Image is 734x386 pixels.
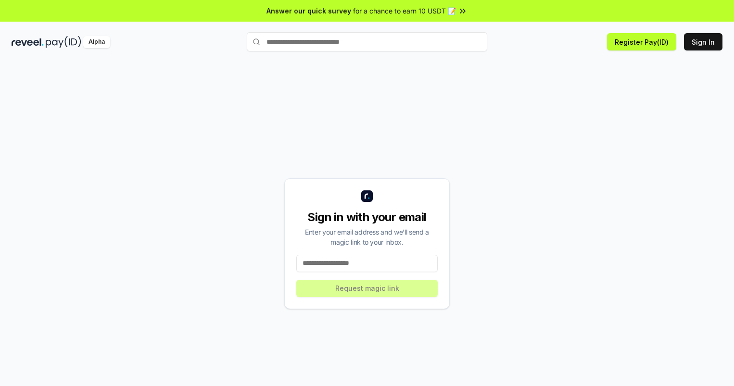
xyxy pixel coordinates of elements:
span: for a chance to earn 10 USDT 📝 [353,6,456,16]
img: logo_small [361,190,373,202]
img: pay_id [46,36,81,48]
span: Answer our quick survey [266,6,351,16]
div: Enter your email address and we’ll send a magic link to your inbox. [296,227,438,247]
div: Alpha [83,36,110,48]
div: Sign in with your email [296,210,438,225]
button: Register Pay(ID) [607,33,676,50]
button: Sign In [684,33,722,50]
img: reveel_dark [12,36,44,48]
